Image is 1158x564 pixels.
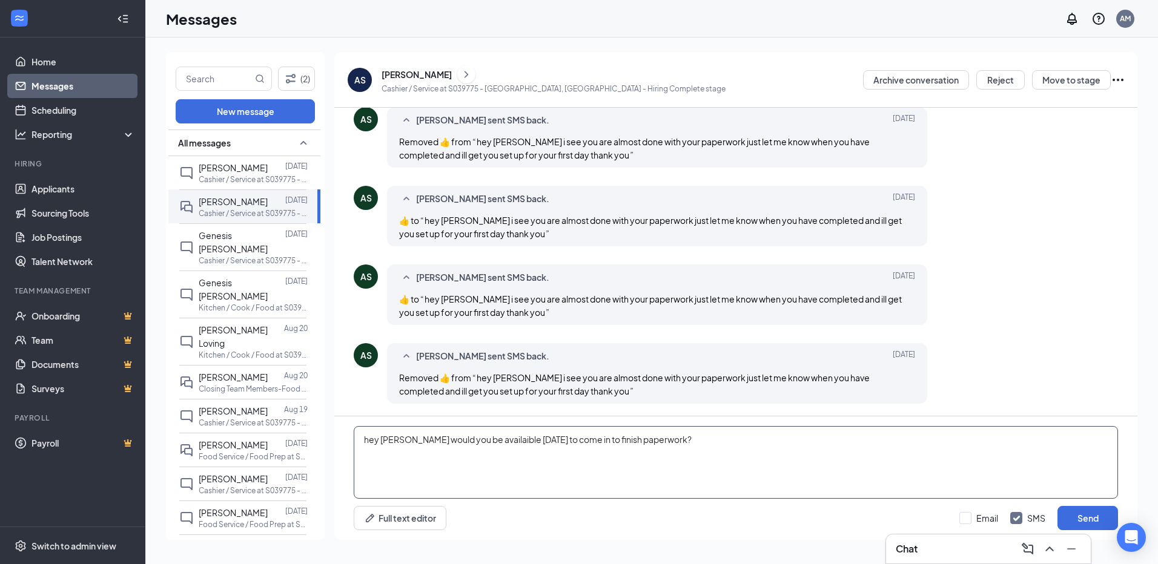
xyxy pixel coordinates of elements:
[285,472,308,482] p: [DATE]
[176,67,253,90] input: Search
[179,477,194,491] svg: ChatInactive
[31,376,135,401] a: SurveysCrown
[179,166,194,180] svg: ChatInactive
[284,404,308,415] p: Aug 19
[31,50,135,74] a: Home
[255,74,265,84] svg: MagnifyingGlass
[199,405,268,416] span: [PERSON_NAME]
[179,409,194,424] svg: ChatInactive
[15,286,133,296] div: Team Management
[199,277,268,301] span: Genesis [PERSON_NAME]
[31,540,116,552] div: Switch to admin view
[893,271,915,285] span: [DATE]
[354,74,366,86] div: AS
[31,177,135,201] a: Applicants
[199,324,268,349] span: [PERSON_NAME] Loving
[1065,11,1079,26] svg: Notifications
[360,349,372,361] div: AS
[31,352,135,376] a: DocumentsCrown
[354,426,1118,499] textarea: hey [PERSON_NAME] would you be availaible [DATE] to come in to finish paperwork?
[283,71,298,86] svg: Filter
[285,229,308,239] p: [DATE]
[179,375,194,390] svg: DoubleChat
[199,372,268,382] span: [PERSON_NAME]
[31,74,135,98] a: Messages
[117,13,129,25] svg: Collapse
[893,113,915,128] span: [DATE]
[31,431,135,455] a: PayrollCrown
[179,287,194,302] svg: ChatInactive
[179,443,194,457] svg: DoubleChat
[199,418,308,428] p: Cashier / Service at S039775 - [GEOGRAPHIC_DATA], [GEOGRAPHIC_DATA]
[15,128,27,140] svg: Analysis
[284,323,308,333] p: Aug 20
[1091,11,1106,26] svg: QuestionInfo
[863,70,969,90] button: Archive conversation
[166,8,237,29] h1: Messages
[460,67,472,82] svg: ChevronRight
[382,84,726,94] p: Cashier / Service at S039775 - [GEOGRAPHIC_DATA], [GEOGRAPHIC_DATA] - Hiring Complete stage
[1021,542,1035,556] svg: ComposeMessage
[382,68,452,80] div: [PERSON_NAME]
[360,113,372,125] div: AS
[199,208,308,218] p: Cashier / Service at S039775 - [GEOGRAPHIC_DATA], [GEOGRAPHIC_DATA]
[179,240,194,255] svg: ChatInactive
[1062,539,1081,559] button: Minimize
[13,12,25,24] svg: WorkstreamLogo
[399,192,414,206] svg: SmallChevronUp
[399,271,414,285] svg: SmallChevronUp
[364,512,376,524] svg: Pen
[1117,523,1146,552] div: Open Intercom Messenger
[199,230,268,254] span: Genesis [PERSON_NAME]
[1120,13,1131,24] div: AM
[1111,73,1125,87] svg: Ellipses
[31,225,135,249] a: Job Postings
[199,196,268,207] span: [PERSON_NAME]
[199,162,268,173] span: [PERSON_NAME]
[896,542,918,556] h3: Chat
[360,192,372,204] div: AS
[31,249,135,274] a: Talent Network
[15,413,133,423] div: Payroll
[416,271,549,285] span: [PERSON_NAME] sent SMS back.
[296,136,311,150] svg: SmallChevronUp
[399,113,414,128] svg: SmallChevronUp
[285,506,308,516] p: [DATE]
[179,200,194,214] svg: DoubleChat
[416,113,549,128] span: [PERSON_NAME] sent SMS back.
[31,98,135,122] a: Scheduling
[893,349,915,364] span: [DATE]
[399,215,902,239] span: ​👍​ to “ hey [PERSON_NAME] i see you are almost done with your paperwork just let me know when yo...
[199,451,308,462] p: Food Service / Food Prep at S039775 - [GEOGRAPHIC_DATA], [GEOGRAPHIC_DATA]
[285,161,308,171] p: [DATE]
[285,195,308,205] p: [DATE]
[399,372,870,396] span: Removed ‌👍‌ from “ hey [PERSON_NAME] i see you are almost done with your paperwork just let me kn...
[199,174,308,185] p: Cashier / Service at S039775 - [GEOGRAPHIC_DATA], [GEOGRAPHIC_DATA]
[399,136,870,160] span: Removed ‌👍‌ from “ hey [PERSON_NAME] i see you are almost done with your paperwork just let me kn...
[199,384,308,394] p: Closing Team Members-Food Service/Food Prep at S039775 - [GEOGRAPHIC_DATA], [GEOGRAPHIC_DATA]
[1040,539,1059,559] button: ChevronUp
[199,439,268,450] span: [PERSON_NAME]
[399,293,902,318] span: ​👍​ to “ hey [PERSON_NAME] i see you are almost done with your paperwork just let me know when yo...
[416,192,549,206] span: [PERSON_NAME] sent SMS back.
[31,128,136,140] div: Reporting
[31,201,135,225] a: Sourcing Tools
[199,519,308,530] p: Food Service / Food Prep at S039775 - [GEOGRAPHIC_DATA], [GEOGRAPHIC_DATA]
[179,335,194,349] svg: ChatInactive
[31,304,135,328] a: OnboardingCrown
[15,159,133,169] div: Hiring
[1018,539,1037,559] button: ComposeMessage
[15,540,27,552] svg: Settings
[285,438,308,448] p: [DATE]
[354,506,446,530] button: Full text editorPen
[285,276,308,286] p: [DATE]
[893,192,915,206] span: [DATE]
[457,65,475,84] button: ChevronRight
[179,511,194,525] svg: ChatInactive
[1057,506,1118,530] button: Send
[284,370,308,381] p: Aug 20
[1042,542,1057,556] svg: ChevronUp
[360,271,372,283] div: AS
[199,473,268,484] span: [PERSON_NAME]
[976,70,1025,90] button: Reject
